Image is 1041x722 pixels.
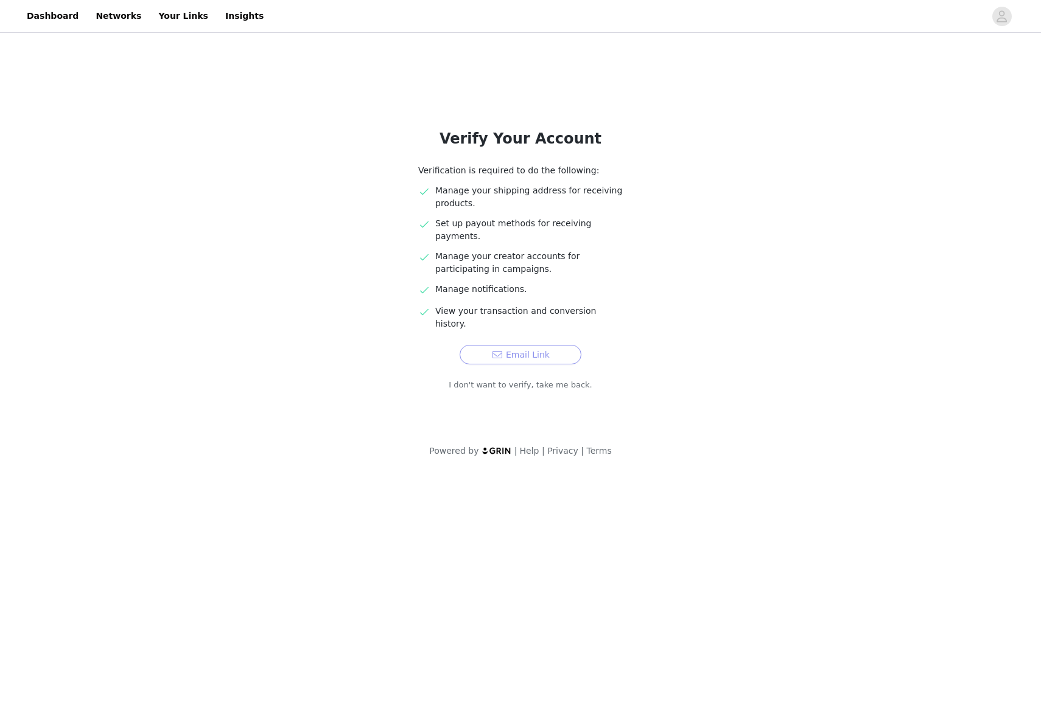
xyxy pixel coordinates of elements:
p: Manage your creator accounts for participating in campaigns. [435,250,623,276]
p: Set up payout methods for receiving payments. [435,217,623,243]
a: Help [520,446,539,456]
a: Dashboard [19,2,86,30]
a: Networks [88,2,149,30]
p: Manage notifications. [435,283,623,296]
span: Powered by [429,446,478,456]
p: Manage your shipping address for receiving products. [435,184,623,210]
span: | [514,446,517,456]
a: I don't want to verify, take me back. [449,379,592,391]
a: Terms [586,446,611,456]
p: Verification is required to do the following: [418,164,623,177]
a: Privacy [547,446,578,456]
a: Your Links [151,2,216,30]
span: | [581,446,584,456]
span: | [542,446,545,456]
div: avatar [996,7,1008,26]
h1: Verify Your Account [389,128,652,150]
a: Insights [218,2,271,30]
img: logo [482,446,512,454]
button: Email Link [460,345,581,364]
p: View your transaction and conversion history. [435,305,623,330]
